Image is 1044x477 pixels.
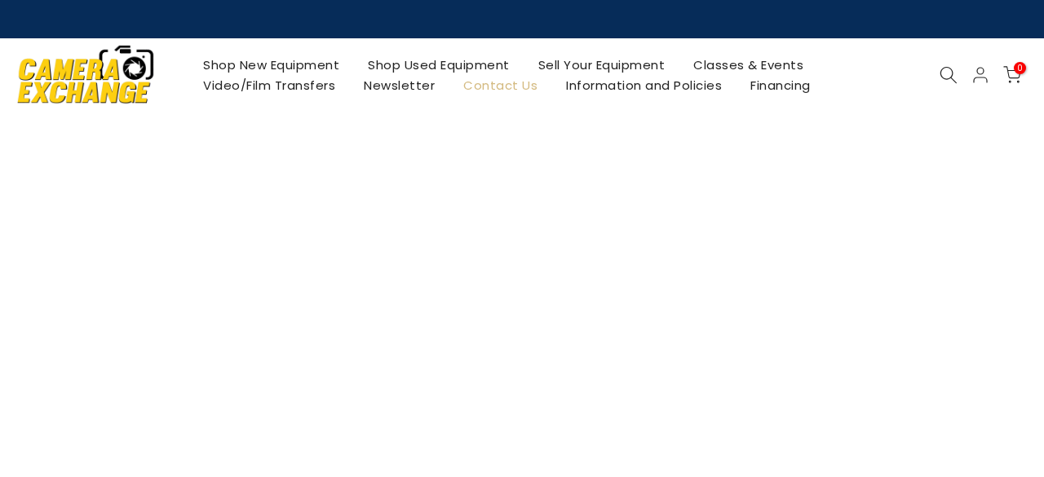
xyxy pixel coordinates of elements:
[189,75,350,95] a: Video/Film Transfers
[679,55,818,75] a: Classes & Events
[189,55,354,75] a: Shop New Equipment
[1014,62,1026,74] span: 0
[1003,66,1021,84] a: 0
[737,75,825,95] a: Financing
[552,75,737,95] a: Information and Policies
[524,55,679,75] a: Sell Your Equipment
[449,75,552,95] a: Contact Us
[350,75,449,95] a: Newsletter
[354,55,524,75] a: Shop Used Equipment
